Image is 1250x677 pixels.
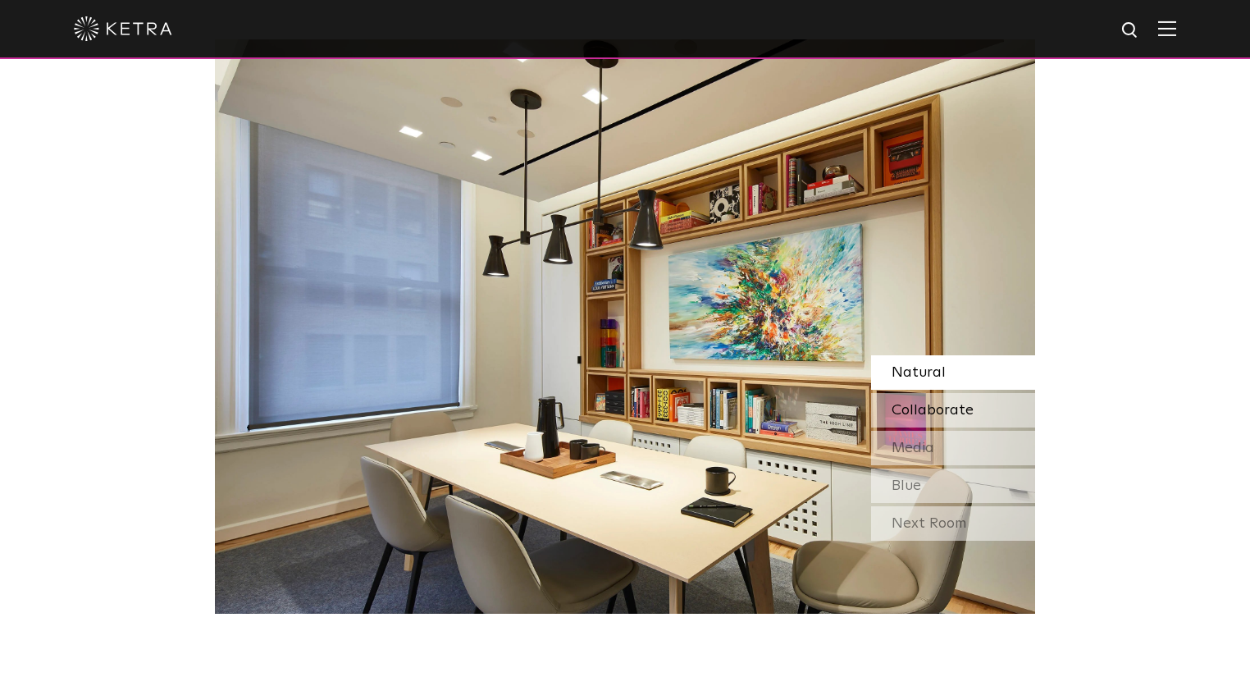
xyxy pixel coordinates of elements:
[892,478,921,493] span: Blue
[892,365,946,380] span: Natural
[892,403,974,418] span: Collaborate
[871,506,1035,541] div: Next Room
[1120,21,1141,41] img: search icon
[1158,21,1176,36] img: Hamburger%20Nav.svg
[74,16,172,41] img: ketra-logo-2019-white
[892,441,934,455] span: Media
[215,39,1035,614] img: SS-Desktop-CEC-07-1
